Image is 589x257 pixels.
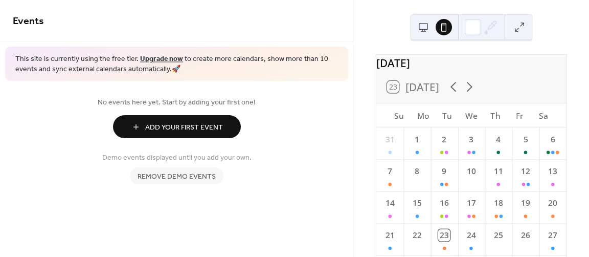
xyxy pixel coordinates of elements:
div: 7 [384,165,396,177]
span: This site is currently using the free tier. to create more calendars, show more than 10 events an... [15,54,338,74]
div: 18 [492,198,504,209]
div: 31 [384,134,396,145]
div: Fr [508,103,532,127]
a: Upgrade now [140,52,183,66]
div: 1 [411,134,423,145]
div: Tu [435,103,459,127]
div: 3 [465,134,477,145]
div: 23 [438,229,450,241]
a: Add Your First Event [13,115,341,138]
span: Events [13,11,44,31]
span: Demo events displayed until you add your own. [102,153,252,163]
div: 21 [384,229,396,241]
div: 26 [520,229,532,241]
div: [DATE] [376,55,567,71]
div: 9 [438,165,450,177]
div: Th [484,103,508,127]
div: 17 [465,198,477,209]
div: 2 [438,134,450,145]
div: 25 [492,229,504,241]
div: 8 [411,165,423,177]
div: Su [387,103,411,127]
button: Remove demo events [130,167,223,184]
div: Mo [411,103,435,127]
div: 11 [492,165,504,177]
div: 24 [465,229,477,241]
span: No events here yet. Start by adding your first one! [13,97,341,108]
div: We [459,103,483,127]
div: 4 [492,134,504,145]
div: 6 [547,134,559,145]
div: 16 [438,198,450,209]
div: 12 [520,165,532,177]
div: 15 [411,198,423,209]
button: Add Your First Event [113,115,241,138]
span: Remove demo events [138,172,216,182]
div: Sa [532,103,556,127]
div: 13 [547,165,559,177]
div: 5 [520,134,532,145]
div: 22 [411,229,423,241]
div: 19 [520,198,532,209]
div: 14 [384,198,396,209]
div: 27 [547,229,559,241]
div: 20 [547,198,559,209]
span: Add Your First Event [145,122,223,133]
div: 10 [465,165,477,177]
